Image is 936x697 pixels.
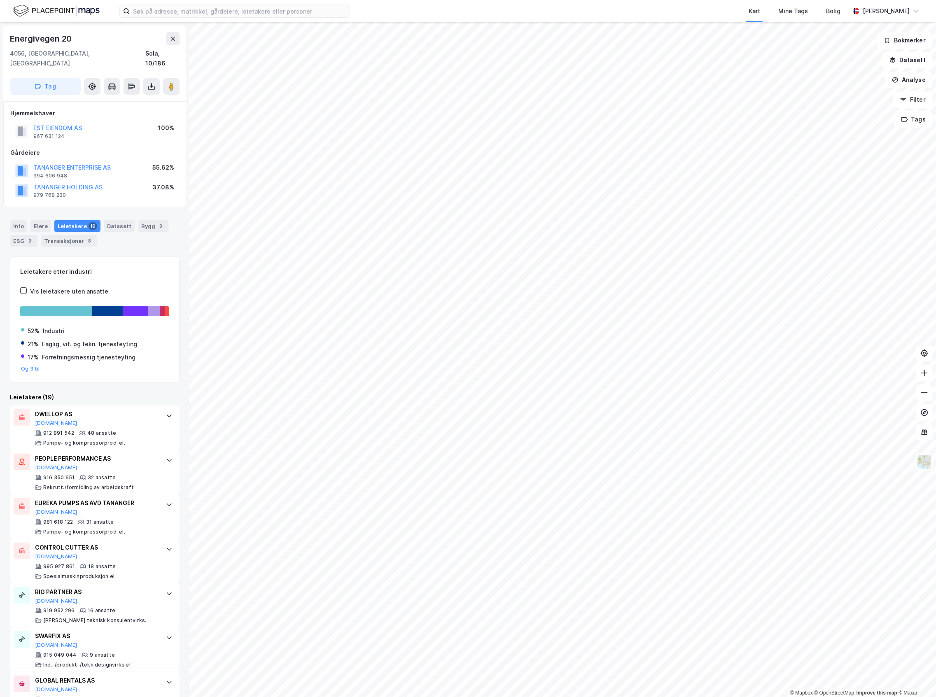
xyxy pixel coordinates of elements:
[43,430,74,436] div: 912 891 542
[43,607,75,614] div: 919 952 296
[826,6,840,16] div: Bolig
[895,657,936,697] div: Kontrollprogram for chat
[43,529,125,535] div: Pumpe- og kompressorprod. el.
[88,607,115,614] div: 16 ansatte
[35,464,77,471] button: [DOMAIN_NAME]
[35,676,158,685] div: GLOBAL RENTALS AS
[790,690,813,696] a: Mapbox
[43,662,131,668] div: Ind.-/produkt-/tekn.designvirks el
[90,652,115,658] div: 9 ansatte
[10,49,145,68] div: 4056, [GEOGRAPHIC_DATA], [GEOGRAPHIC_DATA]
[43,519,73,525] div: 981 618 122
[42,352,135,362] div: Forretningsmessig tjenesteyting
[104,220,135,232] div: Datasett
[157,222,165,230] div: 3
[43,563,75,570] div: 995 927 861
[152,163,174,173] div: 55.62%
[895,657,936,697] iframe: Chat Widget
[20,267,169,277] div: Leietakere etter industri
[35,454,158,464] div: PEOPLE PERFORMANCE AS
[10,32,73,45] div: Energivegen 20
[857,690,897,696] a: Improve this map
[30,287,108,296] div: Vis leietakere uten ansatte
[863,6,910,16] div: [PERSON_NAME]
[13,4,100,18] img: logo.f888ab2527a4732fd821a326f86c7f29.svg
[33,192,66,198] div: 979 768 230
[10,148,179,158] div: Gårdeiere
[152,182,174,192] div: 37.08%
[87,430,116,436] div: 48 ansatte
[28,326,40,336] div: 52%
[35,598,77,604] button: [DOMAIN_NAME]
[130,5,350,17] input: Søk på adresse, matrikkel, gårdeiere, leietakere eller personer
[145,49,180,68] div: Sola, 10/186
[885,72,933,88] button: Analyse
[10,108,179,118] div: Hjemmelshaver
[35,587,158,597] div: RIG PARTNER AS
[88,563,116,570] div: 18 ansatte
[35,409,158,419] div: DWELLOP AS
[877,32,933,49] button: Bokmerker
[42,339,137,349] div: Faglig, vit. og tekn. tjenesteyting
[158,123,174,133] div: 100%
[43,573,116,580] div: Spesialmaskinproduksjon el.
[21,366,40,372] button: Og 3 til
[26,237,34,245] div: 2
[88,474,116,481] div: 32 ansatte
[86,519,114,525] div: 31 ansatte
[28,339,39,349] div: 21%
[43,652,77,658] div: 915 049 044
[35,686,77,693] button: [DOMAIN_NAME]
[138,220,168,232] div: Bygg
[86,237,94,245] div: 8
[28,352,39,362] div: 17%
[35,509,77,515] button: [DOMAIN_NAME]
[749,6,760,16] div: Kart
[33,133,65,140] div: 967 631 124
[778,6,808,16] div: Mine Tags
[43,617,146,624] div: [PERSON_NAME] teknisk konsulentvirks.
[35,543,158,552] div: CONTROL CUTTER AS
[917,454,932,470] img: Z
[10,235,37,247] div: ESG
[43,326,65,336] div: Industri
[35,553,77,560] button: [DOMAIN_NAME]
[43,474,75,481] div: 916 350 651
[89,222,97,230] div: 19
[893,91,933,108] button: Filter
[10,392,180,402] div: Leietakere (19)
[882,52,933,68] button: Datasett
[35,420,77,427] button: [DOMAIN_NAME]
[894,111,933,128] button: Tags
[35,631,158,641] div: SWARFIX AS
[10,220,27,232] div: Info
[41,235,97,247] div: Transaksjoner
[10,78,81,95] button: Tag
[30,220,51,232] div: Eiere
[815,690,854,696] a: OpenStreetMap
[43,440,125,446] div: Pumpe- og kompressorprod. el.
[43,484,134,491] div: Rekrutt./formidling av arbeidskraft
[35,498,158,508] div: EUREKA PUMPS AS AVD TANANGER
[35,642,77,648] button: [DOMAIN_NAME]
[54,220,100,232] div: Leietakere
[33,173,67,179] div: 994 606 948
